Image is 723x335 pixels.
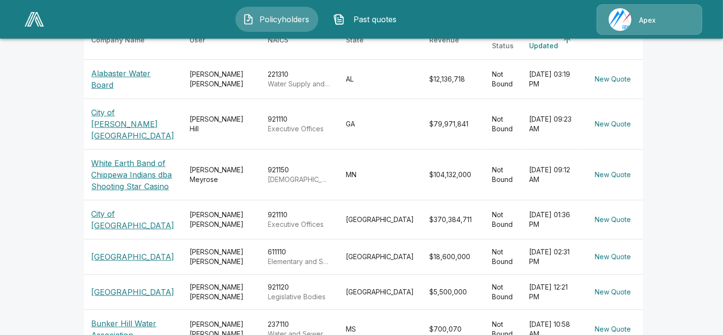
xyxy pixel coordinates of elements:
td: Not Bound [485,59,522,98]
p: Alabaster Water Board [92,68,175,91]
button: New Quote [591,283,635,301]
td: $12,136,718 [422,59,485,98]
td: Not Bound [485,239,522,274]
img: Policyholders Icon [243,14,254,25]
td: Not Bound [485,149,522,200]
div: 221310 [268,70,331,89]
p: City of [PERSON_NAME][GEOGRAPHIC_DATA] [92,107,175,141]
p: Executive Offices [268,220,331,229]
p: Elementary and Secondary Schools [268,257,331,266]
p: [GEOGRAPHIC_DATA] [92,286,175,298]
p: [GEOGRAPHIC_DATA] [92,251,175,263]
td: $18,600,000 [422,239,485,274]
td: [DATE] 12:21 PM [522,274,584,309]
button: New Quote [591,211,635,229]
td: [DATE] 01:36 PM [522,200,584,239]
div: State [346,34,364,46]
div: [PERSON_NAME] Hill [190,114,253,134]
div: Company Name [92,34,145,46]
div: User [190,34,205,46]
img: AA Logo [25,12,44,27]
span: Policyholders [258,14,311,25]
button: Policyholders IconPolicyholders [235,7,318,32]
td: GA [339,98,422,149]
button: New Quote [591,115,635,133]
td: Not Bound [485,274,522,309]
p: Legislative Bodies [268,292,331,302]
button: New Quote [591,166,635,184]
span: Past quotes [349,14,402,25]
p: White Earth Band of Chippewa Indians dba Shooting Star Casino [92,157,175,192]
td: [GEOGRAPHIC_DATA] [339,274,422,309]
a: Agency IconApex [597,4,702,35]
th: Bind Status [485,21,522,60]
div: [PERSON_NAME] Meyrose [190,165,253,184]
td: MN [339,149,422,200]
td: AL [339,59,422,98]
p: City of [GEOGRAPHIC_DATA] [92,208,175,231]
p: Water Supply and Irrigation Systems [268,79,331,89]
div: Revenue [430,34,460,46]
p: [DEMOGRAPHIC_DATA] and [US_STATE] Native Tribal Governments [268,175,331,184]
div: Last Updated [530,28,559,52]
div: 921110 [268,114,331,134]
div: 921150 [268,165,331,184]
td: $104,132,000 [422,149,485,200]
button: New Quote [591,70,635,88]
p: Executive Offices [268,124,331,134]
td: $79,971,841 [422,98,485,149]
td: $370,384,711 [422,200,485,239]
button: New Quote [591,248,635,266]
img: Past quotes Icon [333,14,345,25]
td: [DATE] 09:12 AM [522,149,584,200]
div: [PERSON_NAME] [PERSON_NAME] [190,247,253,266]
div: NAICS [268,34,289,46]
td: [DATE] 03:19 PM [522,59,584,98]
td: [DATE] 09:23 AM [522,98,584,149]
td: [GEOGRAPHIC_DATA] [339,200,422,239]
td: $5,500,000 [422,274,485,309]
div: [PERSON_NAME] [PERSON_NAME] [190,70,253,89]
td: Not Bound [485,200,522,239]
div: 921110 [268,210,331,229]
div: [PERSON_NAME] [PERSON_NAME] [190,210,253,229]
div: 611110 [268,247,331,266]
td: Not Bound [485,98,522,149]
div: 921120 [268,282,331,302]
img: Agency Icon [609,8,631,31]
button: Past quotes IconPast quotes [326,7,409,32]
p: Apex [639,15,655,25]
td: [DATE] 02:31 PM [522,239,584,274]
td: [GEOGRAPHIC_DATA] [339,239,422,274]
div: [PERSON_NAME] [PERSON_NAME] [190,282,253,302]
